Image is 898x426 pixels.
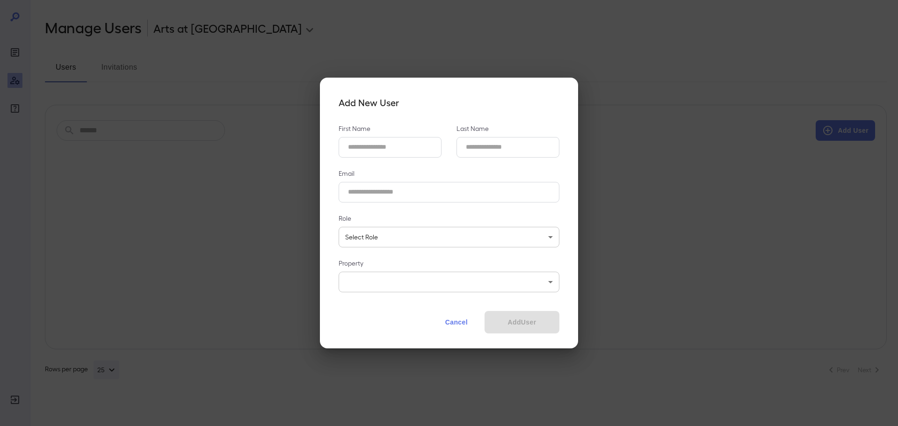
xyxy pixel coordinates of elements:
div: Select Role [339,227,559,247]
button: Cancel [436,311,477,333]
p: Last Name [456,124,559,133]
p: Property [339,259,559,268]
p: Email [339,169,559,178]
p: Role [339,214,559,223]
p: First Name [339,124,442,133]
h4: Add New User [339,96,559,109]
